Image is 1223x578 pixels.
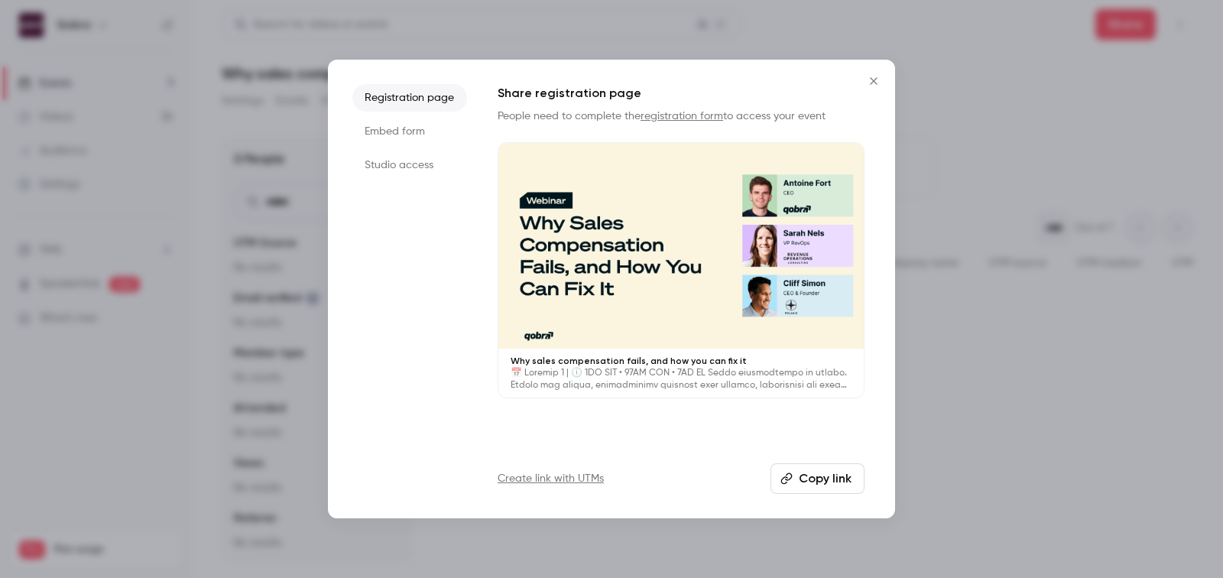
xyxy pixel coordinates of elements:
p: Why sales compensation fails, and how you can fix it [511,355,852,367]
button: Close [858,66,889,96]
a: Why sales compensation fails, and how you can fix it📅 Loremip 1 | 🕕 1DO SIT • 97AM CON • 7AD EL S... [498,142,865,398]
li: Studio access [352,151,467,179]
a: registration form [641,111,723,122]
h1: Share registration page [498,84,865,102]
li: Embed form [352,118,467,145]
a: Create link with UTMs [498,471,604,486]
button: Copy link [770,463,865,494]
li: Registration page [352,84,467,112]
p: People need to complete the to access your event [498,109,865,124]
p: 📅 Loremip 1 | 🕕 1DO SIT • 97AM CON • 7AD EL Seddo eiusmodtempo in utlabo. Etdolo mag aliqua, enim... [511,367,852,391]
